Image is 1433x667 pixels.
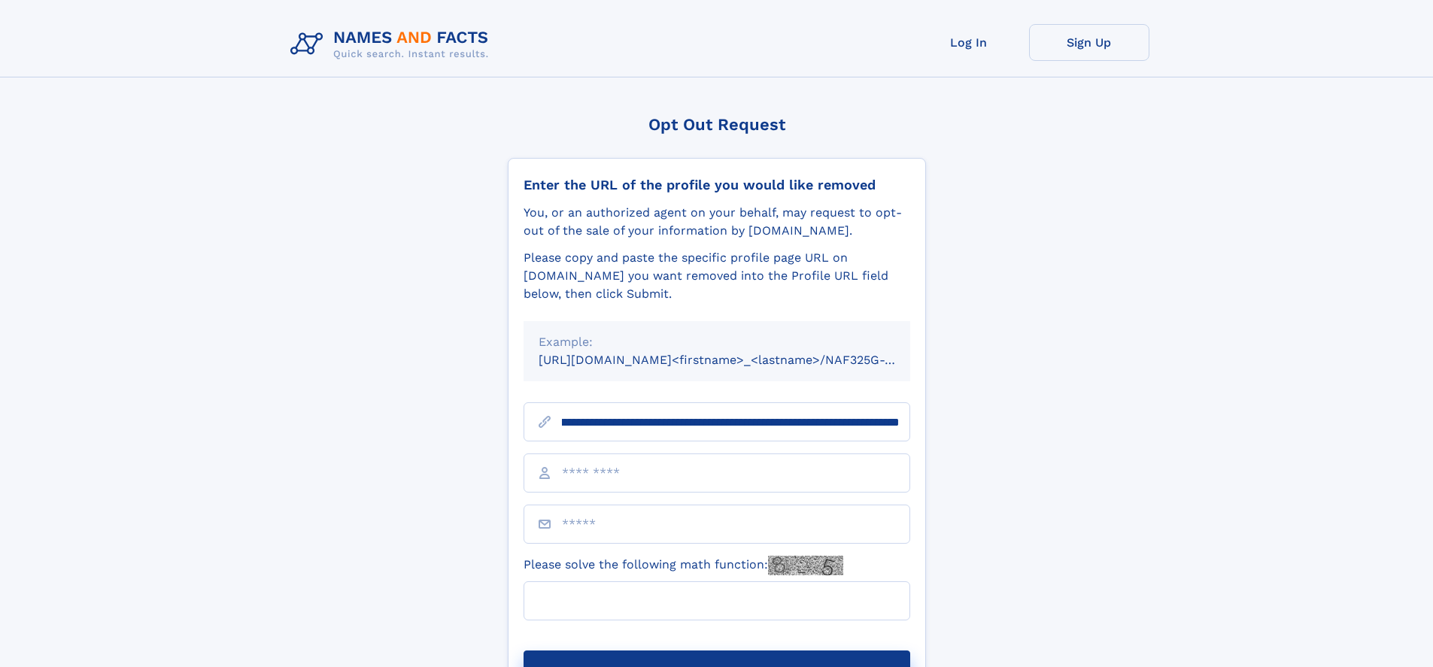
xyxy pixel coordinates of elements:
[524,204,910,240] div: You, or an authorized agent on your behalf, may request to opt-out of the sale of your informatio...
[909,24,1029,61] a: Log In
[524,177,910,193] div: Enter the URL of the profile you would like removed
[524,556,843,575] label: Please solve the following math function:
[1029,24,1149,61] a: Sign Up
[284,24,501,65] img: Logo Names and Facts
[508,115,926,134] div: Opt Out Request
[539,353,939,367] small: [URL][DOMAIN_NAME]<firstname>_<lastname>/NAF325G-xxxxxxxx
[539,333,895,351] div: Example:
[524,249,910,303] div: Please copy and paste the specific profile page URL on [DOMAIN_NAME] you want removed into the Pr...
